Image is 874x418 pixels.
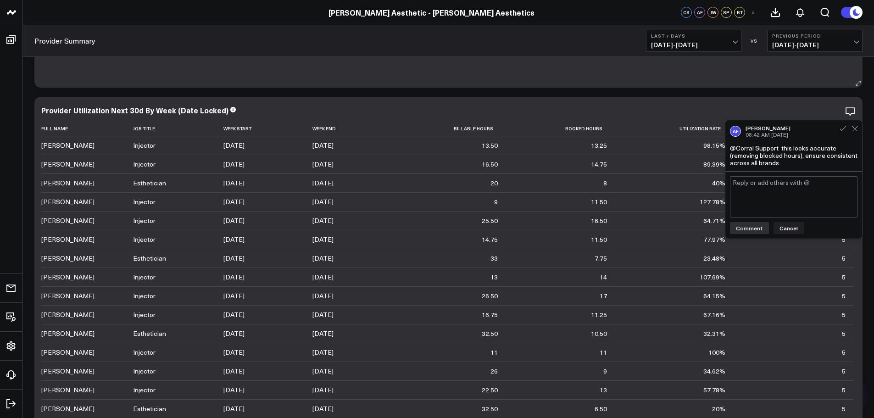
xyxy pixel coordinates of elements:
span: [DATE] - [DATE] [651,41,736,49]
div: SP [721,7,732,18]
div: Esthetician [133,178,166,188]
div: [DATE] [223,310,245,319]
div: 13 [490,273,498,282]
b: Last 7 Days [651,33,736,39]
div: 20% [712,404,725,413]
th: Week Start [223,121,312,136]
div: 5 [842,348,846,357]
div: 5 [842,291,846,301]
div: Injector [133,291,156,301]
div: 14.75 [482,235,498,244]
button: Previous Period[DATE]-[DATE] [767,30,863,52]
div: [PERSON_NAME] [41,385,95,395]
div: [PERSON_NAME] [41,367,95,376]
div: 5 [842,367,846,376]
div: [DATE] [312,367,334,376]
div: [DATE] [312,160,334,169]
div: [DATE] [312,310,334,319]
div: [DATE] [223,385,245,395]
div: Injector [133,197,156,206]
div: 13 [600,385,607,395]
th: Full Name [41,121,133,136]
div: 64.71% [703,216,725,225]
div: [PERSON_NAME] [41,273,95,282]
div: 11 [490,348,498,357]
a: Provider Summary [34,36,95,46]
div: [DATE] [312,385,334,395]
div: Injector [133,348,156,357]
div: Esthetician [133,329,166,338]
button: Last 7 Days[DATE]-[DATE] [646,30,741,52]
div: 11 [600,348,607,357]
div: [DATE] [312,216,334,225]
div: 89.39% [703,160,725,169]
div: [PERSON_NAME] [41,404,95,413]
a: [PERSON_NAME] Aesthetic - [PERSON_NAME] Aesthetics [328,7,534,17]
div: [DATE] [312,235,334,244]
div: 11.25 [591,310,607,319]
div: Injector [133,216,156,225]
div: 5 [842,329,846,338]
div: [DATE] [223,348,245,357]
div: 9 [494,197,498,206]
div: 16.50 [482,160,498,169]
div: 26 [490,367,498,376]
div: [PERSON_NAME] [41,235,95,244]
div: 77.97% [703,235,725,244]
div: VS [746,38,763,44]
div: 13.50 [482,141,498,150]
div: [DATE] [312,178,334,188]
div: 5 [842,273,846,282]
div: 98.15% [703,141,725,150]
div: [DATE] [223,254,245,263]
span: + [751,9,755,16]
div: [PERSON_NAME] [41,216,95,225]
div: AF [730,126,741,137]
div: [PERSON_NAME] [41,310,95,319]
div: [DATE] [312,404,334,413]
div: [PERSON_NAME] [41,291,95,301]
div: @Corral Support this looks accurate (removing blocked hours), ensure consistent across all brands [730,145,857,167]
div: Injector [133,310,156,319]
div: 13.25 [591,141,607,150]
div: 100% [708,348,725,357]
div: [DATE] [223,197,245,206]
div: [DATE] [223,235,245,244]
div: 23.48% [703,254,725,263]
div: 26.50 [482,291,498,301]
div: [DATE] [223,160,245,169]
div: [PERSON_NAME] [746,125,790,131]
button: Comment [730,222,769,234]
div: 64.15% [703,291,725,301]
div: 11.50 [591,235,607,244]
button: + [747,7,758,18]
div: [PERSON_NAME] [41,254,95,263]
div: 14 [600,273,607,282]
div: [DATE] [223,273,245,282]
div: Injector [133,141,156,150]
div: 32.50 [482,329,498,338]
div: 34.62% [703,367,725,376]
div: 57.78% [703,385,725,395]
div: Injector [133,235,156,244]
div: [DATE] [223,216,245,225]
div: [DATE] [223,367,245,376]
div: 14.75 [591,160,607,169]
div: 67.16% [703,310,725,319]
div: 8 [603,178,607,188]
div: [DATE] [223,404,245,413]
div: [DATE] [223,329,245,338]
div: [DATE] [312,141,334,150]
div: [DATE] [223,291,245,301]
div: [DATE] [312,273,334,282]
th: Week End [312,121,392,136]
div: [DATE] [312,348,334,357]
div: CS [681,7,692,18]
th: Billable Hours [392,121,506,136]
div: 6.50 [595,404,607,413]
div: 9 [603,367,607,376]
div: RT [734,7,745,18]
div: Injector [133,385,156,395]
div: 11.50 [591,197,607,206]
div: 5 [842,235,846,244]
